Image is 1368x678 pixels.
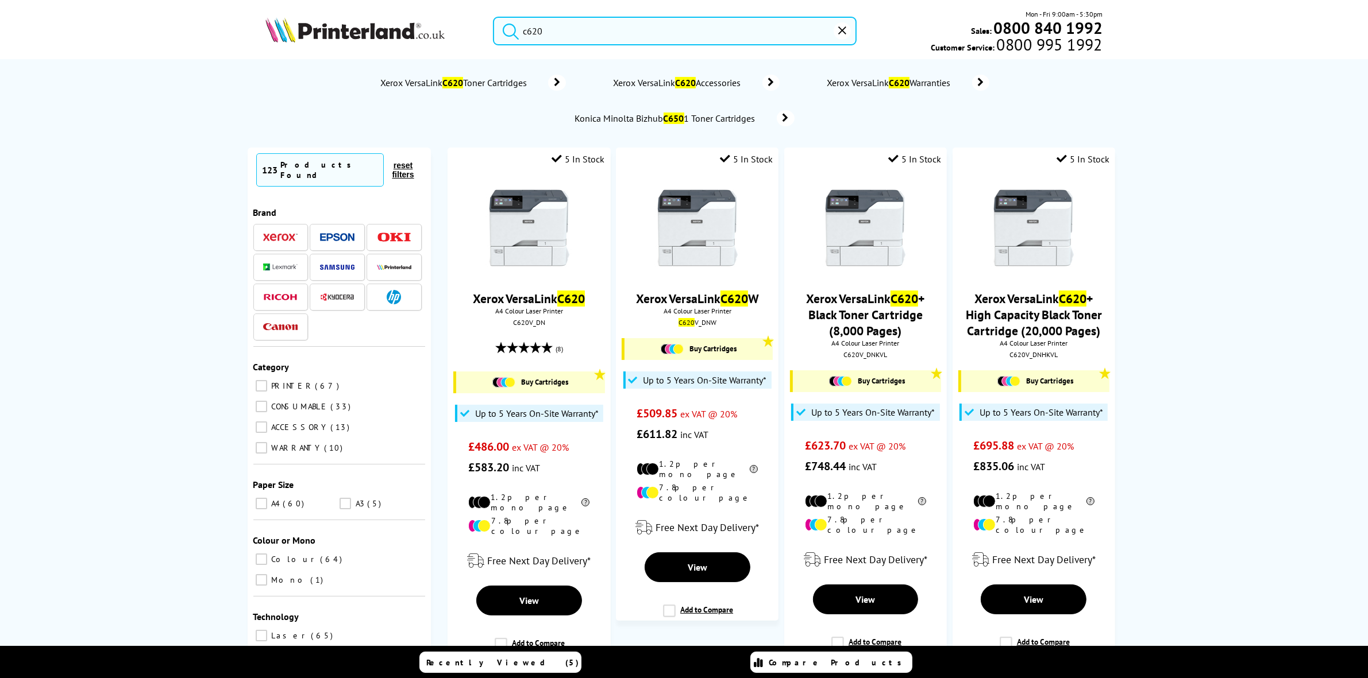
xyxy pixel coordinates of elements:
img: xerox-versalink-c620-front-small.jpg [991,185,1077,271]
button: reset filters [384,160,422,180]
div: Products Found [281,160,378,180]
div: C620V_DNHKVL [961,350,1107,359]
span: ex VAT @ 20% [849,440,905,452]
span: Up to 5 Years On-Site Warranty* [980,406,1103,418]
span: Laser [269,630,310,641]
span: Free Next Day Delivery* [656,521,759,534]
span: 67 [315,381,342,391]
span: Up to 5 Years On-Site Warranty* [811,406,935,418]
input: Search pro [493,17,856,45]
span: £486.00 [468,439,509,454]
span: Buy Cartridges [858,376,905,386]
span: View [1024,594,1043,605]
div: V_DNW [625,318,770,327]
div: C620V_DN [456,318,602,327]
img: HP [387,290,401,304]
a: 0800 840 1992 [992,22,1103,33]
span: Xerox VersaLink Toner Cartridges [379,77,531,88]
div: modal_delivery [958,544,1109,576]
span: A4 Colour Laser Printer [958,339,1109,347]
span: A3 [353,498,366,509]
input: Mono 1 [256,574,267,586]
div: modal_delivery [453,545,604,577]
span: 5 [367,498,384,509]
span: Buy Cartridges [689,344,737,354]
div: 5 In Stock [1057,153,1109,165]
div: 5 In Stock [720,153,773,165]
input: ACCESSORY 13 [256,421,267,433]
span: Colour or Mono [253,534,316,546]
span: Compare Products [769,657,908,668]
span: Buy Cartridges [1026,376,1073,386]
img: Lexmark [263,264,298,270]
span: Sales: [971,25,992,36]
span: £583.20 [468,460,509,475]
b: 0800 840 1992 [993,17,1103,38]
span: Free Next Day Delivery* [992,553,1096,566]
span: 13 [331,422,353,432]
a: Xerox VersaLinkC620W [636,290,759,307]
li: 7.8p per colour page [637,482,758,503]
img: Cartridges [829,376,852,386]
span: inc VAT [849,461,877,472]
img: OKI [377,233,411,242]
a: Xerox VersaLinkC620 [473,290,585,307]
li: 7.8p per colour page [973,514,1095,535]
mark: C620 [679,318,695,327]
mark: C620 [675,77,696,88]
li: 7.8p per colour page [468,516,589,536]
a: Xerox VersaLinkC620+ High Capacity Black Toner Cartridge (20,000 Pages) [966,290,1102,339]
label: Add to Compare [1000,637,1070,658]
img: Kyocera [320,293,354,301]
span: CONSUMABLE [269,401,330,412]
input: A3 5 [340,498,351,509]
span: Technology [253,611,299,622]
img: xerox-versalink-c620-front-small.jpg [654,185,741,271]
a: View [645,552,750,582]
span: £835.06 [973,459,1014,474]
div: modal_delivery [790,544,941,576]
img: Xerox [263,233,298,241]
span: Paper Size [253,479,294,490]
span: Recently Viewed (5) [427,657,580,668]
mark: C620 [889,77,910,88]
span: 10 [325,443,346,453]
span: £623.70 [805,438,846,453]
span: Xerox VersaLink Warranties [826,77,955,88]
span: inc VAT [1017,461,1045,472]
li: 1.2p per mono page [973,491,1095,512]
span: ex VAT @ 20% [512,441,569,453]
img: Cartridges [661,344,684,354]
span: Mono [269,575,310,585]
span: A4 Colour Laser Printer [790,339,941,347]
span: Up to 5 Years On-Site Warranty* [475,408,599,419]
span: Xerox VersaLink Accessories [612,77,745,88]
span: ex VAT @ 20% [680,408,737,420]
span: inc VAT [512,462,540,474]
img: Epson [320,233,354,242]
a: Xerox VersaLinkC620Toner Cartridges [379,75,566,91]
mark: C620 [891,290,918,307]
img: Cartridges [997,376,1020,386]
li: 1.2p per mono page [468,492,589,513]
span: Colour [269,554,319,564]
img: xerox-versalink-c620-front-small.jpg [486,185,572,271]
img: Canon [263,323,298,331]
a: View [981,584,1086,614]
a: Buy Cartridges [630,344,767,354]
img: Printerland Logo [265,17,445,42]
input: Laser 65 [256,630,267,641]
span: 60 [283,498,307,509]
li: 1.2p per mono page [637,459,758,479]
span: A4 Colour Laser Printer [622,307,773,315]
span: Brand [253,207,277,218]
img: Cartridges [492,377,515,388]
a: Printerland Logo [265,17,479,45]
span: View [688,561,707,573]
span: Category [253,361,290,373]
a: Buy Cartridges [462,377,599,388]
input: CONSUMABLE 33 [256,401,267,412]
mark: C650 [664,113,684,124]
span: Buy Cartridges [521,377,568,387]
span: 0800 995 1992 [995,39,1103,50]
